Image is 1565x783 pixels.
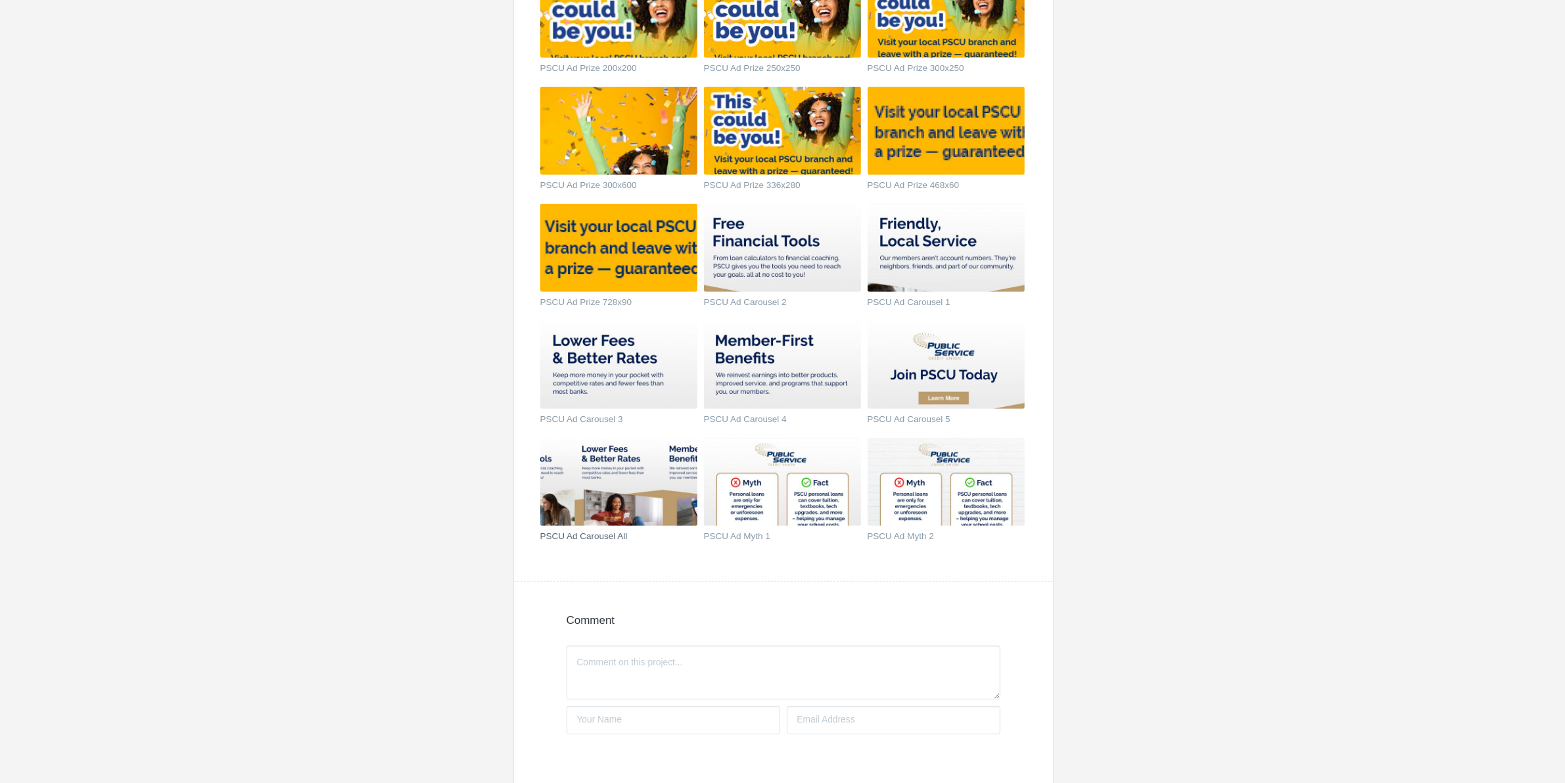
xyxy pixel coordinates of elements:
a: PSCU Ad Carousel 1 [868,298,1009,311]
a: PSCU Ad Prize 250x250 [704,64,845,77]
img: napkinmarketing_xxr1m9_thumb.jpg [540,321,697,409]
img: napkinmarketing_xj9paf_thumb.jpg [540,438,697,526]
img: napkinmarketing_c8kx39_thumb.jpg [540,204,697,292]
img: napkinmarketing_4yw408_thumb.jpg [868,438,1025,526]
img: napkinmarketing_vjz0uj_thumb.jpg [704,321,861,409]
a: PSCU Ad Prize 200x200 [540,64,682,77]
img: napkinmarketing_xotm3q_thumb.jpg [868,321,1025,409]
a: PSCU Ad Carousel 3 [540,415,682,428]
a: PSCU Ad Prize 336x280 [704,181,845,194]
img: napkinmarketing_tz6elv_thumb.jpg [704,438,861,526]
img: napkinmarketing_zrjhv4_thumb.jpg [540,87,697,175]
img: napkinmarketing_6241ka_thumb.jpg [704,87,861,175]
input: Your Name [567,706,780,734]
img: napkinmarketing_nfmyf3_thumb.jpg [868,87,1025,175]
a: PSCU Ad Myth 1 [704,532,845,545]
input: Email Address [787,706,1000,734]
h4: Comment [567,615,1000,626]
a: PSCU Ad Carousel 2 [704,298,845,311]
a: PSCU Ad Carousel All [540,532,682,545]
img: napkinmarketing_av0ijl_thumb.jpg [704,204,861,292]
a: PSCU Ad Prize 468x60 [868,181,1009,194]
a: PSCU Ad Carousel 4 [704,415,845,428]
a: PSCU Ad Carousel 5 [868,415,1009,428]
a: PSCU Ad Prize 728x90 [540,298,682,311]
img: napkinmarketing_f2pg1x_thumb.jpg [868,204,1025,292]
a: PSCU Ad Prize 300x600 [540,181,682,194]
a: PSCU Ad Myth 2 [868,532,1009,545]
a: PSCU Ad Prize 300x250 [868,64,1009,77]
